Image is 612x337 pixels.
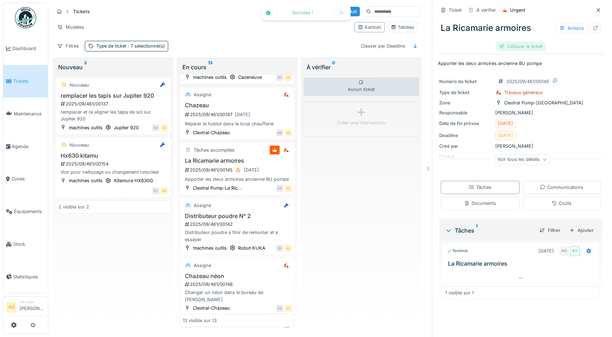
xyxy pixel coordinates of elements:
[235,111,250,118] div: [DATE]
[193,74,227,81] div: machines outils
[506,78,549,85] div: 2025/09/461/00145
[3,163,48,195] a: Zones
[438,60,603,67] p: Apporter les deux armoires ancienne BU pompe
[540,184,583,191] div: Communications
[494,154,550,165] div: Voir tous les détails
[504,89,543,96] div: Travaux généraux
[69,177,103,184] div: machines outils
[13,78,45,85] span: Tickets
[391,24,414,31] div: Tableau
[276,185,283,192] div: AG
[439,78,492,85] div: Numéro de ticket
[439,99,492,106] div: Zone
[59,109,168,122] div: remplacer et re aligner les tapis de sol sur Jupiter 920
[358,24,381,31] div: Kanban
[13,273,45,280] span: Statistiques
[3,98,48,130] a: Maintenance
[285,74,292,81] div: AG
[183,273,292,279] h3: Chazeau néon
[566,225,596,235] div: Ajouter
[447,248,468,254] div: Terminé
[59,152,168,159] h3: Hx630 kitamu
[275,10,330,16] div: Success !
[97,43,165,49] div: Type de ticket
[337,119,385,126] div: Créer une intervention
[58,63,168,71] div: Nouveau
[152,124,159,131] div: SH
[14,110,45,117] span: Maintenance
[182,63,292,71] div: En cours
[285,305,292,312] div: AG
[152,187,159,194] div: GT
[539,248,554,254] div: [DATE]
[476,7,496,13] div: À vérifier
[6,302,17,312] li: AG
[276,305,283,312] div: AG
[59,203,89,210] div: 2 visible sur 2
[183,317,217,324] div: 13 visible sur 13
[84,63,87,71] sup: 2
[439,109,602,116] div: [PERSON_NAME]
[285,185,292,192] div: AG
[70,82,89,88] div: Nouveau
[60,161,168,167] div: 2025/09/461/00154
[3,260,48,293] a: Statistiques
[536,225,563,235] div: Filtrer
[20,299,45,305] div: Manager
[70,8,93,15] strong: Tickets
[15,7,36,28] img: Badge_color-CXgf-gQk.svg
[303,77,419,96] div: Aucun ticket
[238,245,265,251] div: Robot KUKA
[6,299,45,316] a: AG Manager[PERSON_NAME]
[238,74,262,81] div: Cazeneuve
[194,202,211,209] div: Assigné
[13,241,45,248] span: Stock
[3,130,48,163] a: Agenda
[59,169,168,175] div: Voir pour nettoyage ou changement rotoclear
[358,41,408,51] div: Classer par Deadline
[439,89,492,96] div: Type de ticket
[194,262,211,269] div: Assigné
[12,143,45,150] span: Agenda
[184,110,292,119] div: 2025/09/461/00147
[208,63,213,71] sup: 13
[276,74,283,81] div: SH
[70,142,89,148] div: Nouveau
[194,147,235,153] div: Tâches accomplies
[439,143,492,150] div: Créé par
[184,281,292,288] div: 2025/09/461/00148
[183,157,292,164] h3: La Ricamarie armoires
[439,143,602,150] div: [PERSON_NAME]
[3,65,48,98] a: Tickets
[59,92,168,99] h3: remplacer les tapis sur Jupiter 920
[551,200,571,207] div: Coûts
[559,246,569,256] div: AG
[438,19,603,37] div: La Ricamarie armoires
[496,42,545,51] div: Clôturer le ticket
[449,7,462,13] div: Ticket
[69,124,103,131] div: machines outils
[469,184,491,191] div: Tâches
[556,23,587,33] div: Actions
[184,165,292,174] div: 2025/09/461/00145
[126,43,165,49] span: : 7 sélectionné(s)
[193,305,230,311] div: Clextral-Chazeau
[12,45,45,52] span: Dashboard
[464,200,496,207] div: Documents
[194,91,211,98] div: Assigné
[161,124,168,131] div: AG
[183,176,292,183] div: Apporter les deux armoires ancienne BU pompe
[439,132,492,139] div: Deadline
[114,124,139,131] div: Jupiter 920
[285,245,292,252] div: AG
[193,185,242,191] div: Clextral Pump-La Ric...
[439,120,492,127] div: Date de fin prévue
[306,63,416,71] div: À vérifier
[161,187,168,194] div: AG
[14,208,45,215] span: Équipements
[183,229,292,243] div: Distributeur poudre a finir de remonter et a essayer
[183,289,292,303] div: Changer un néon dans le bureau de [PERSON_NAME]
[276,245,283,252] div: SD
[504,99,583,106] div: Clextral Pump-[GEOGRAPHIC_DATA]
[183,120,292,127] div: Réparer le hublot dans le local chaufferie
